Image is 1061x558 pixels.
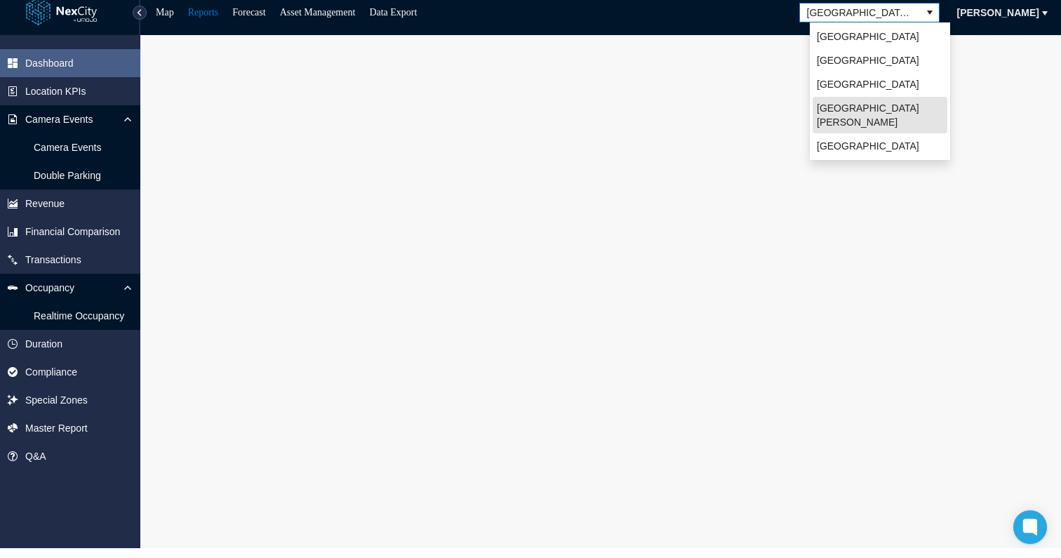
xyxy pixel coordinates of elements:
[25,225,120,239] span: Financial Comparison
[25,365,77,379] span: Compliance
[921,4,939,22] button: select
[34,309,124,323] span: Realtime Occupancy
[156,7,174,18] a: Map
[948,1,1048,24] button: [PERSON_NAME]
[25,337,62,351] span: Duration
[232,7,265,18] a: Forecast
[34,140,101,154] span: Camera Events
[25,84,86,98] span: Location KPIs
[25,56,74,70] span: Dashboard
[25,281,74,295] span: Occupancy
[25,197,65,211] span: Revenue
[807,6,914,20] span: [GEOGRAPHIC_DATA][PERSON_NAME]
[369,7,417,18] a: Data Export
[25,253,81,267] span: Transactions
[957,6,1039,20] span: [PERSON_NAME]
[25,112,93,126] span: Camera Events
[25,421,88,435] span: Master Report
[34,168,101,182] span: Double Parking
[25,393,88,407] span: Special Zones
[817,101,943,129] span: [GEOGRAPHIC_DATA][PERSON_NAME]
[280,7,356,18] a: Asset Management
[188,7,219,18] a: Reports
[817,139,919,153] span: [GEOGRAPHIC_DATA]
[817,29,919,44] span: [GEOGRAPHIC_DATA]
[817,77,919,91] span: [GEOGRAPHIC_DATA]
[817,53,919,67] span: [GEOGRAPHIC_DATA]
[25,449,46,463] span: Q&A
